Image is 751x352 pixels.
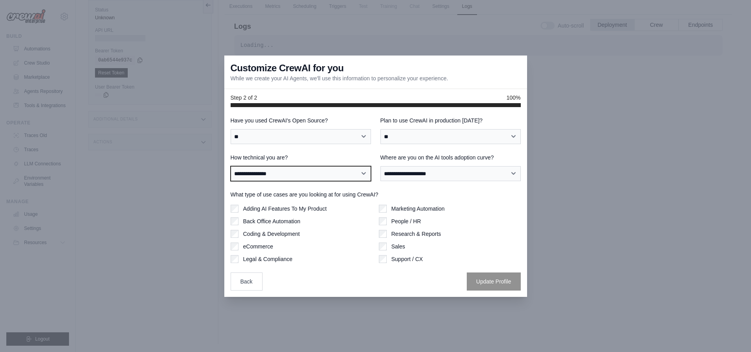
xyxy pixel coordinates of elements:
[380,154,521,161] label: Where are you on the AI tools adoption curve?
[231,94,257,102] span: Step 2 of 2
[380,117,521,124] label: Plan to use CrewAI in production [DATE]?
[391,255,423,263] label: Support / CX
[391,243,405,250] label: Sales
[231,272,263,291] button: Back
[231,154,371,161] label: How technical you are?
[243,205,327,213] label: Adding AI Features To My Product
[391,230,441,238] label: Research & Reports
[231,191,521,198] label: What type of use cases are you looking at for using CrewAI?
[507,94,521,102] span: 100%
[391,205,445,213] label: Marketing Automation
[467,272,521,291] button: Update Profile
[231,62,344,74] h3: Customize CrewAI for you
[243,217,300,225] label: Back Office Automation
[231,74,448,82] p: While we create your AI Agents, we'll use this information to personalize your experience.
[231,117,371,124] label: Have you used CrewAI's Open Source?
[243,243,273,250] label: eCommerce
[243,230,300,238] label: Coding & Development
[391,217,421,225] label: People / HR
[712,314,751,352] iframe: Chat Widget
[243,255,293,263] label: Legal & Compliance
